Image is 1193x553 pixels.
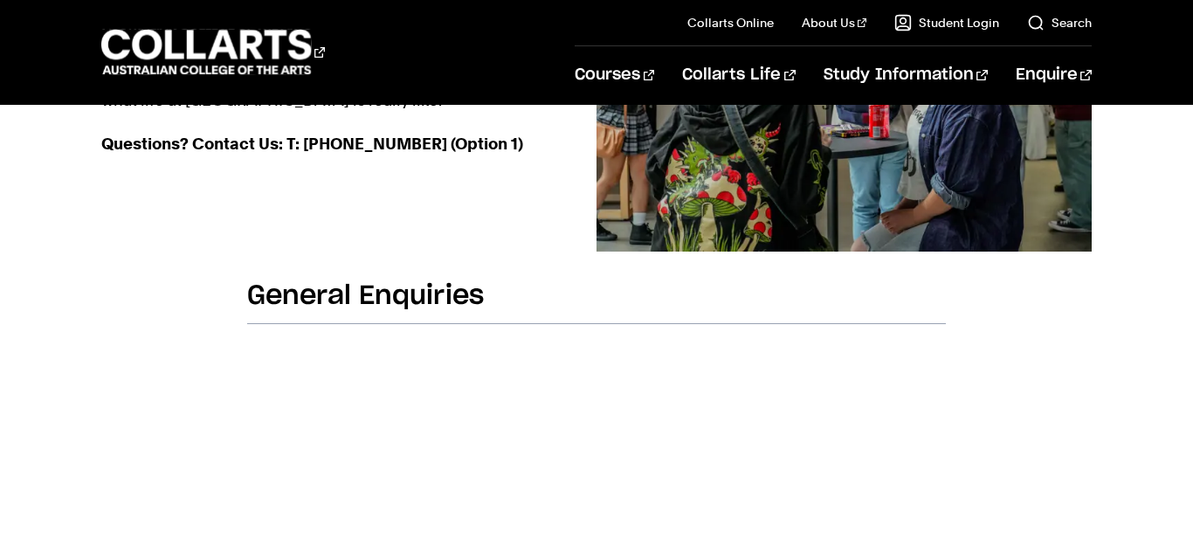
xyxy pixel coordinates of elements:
[824,46,988,104] a: Study Information
[101,135,523,153] strong: Questions? Contact Us: T: [PHONE_NUMBER] (Option 1)
[682,46,795,104] a: Collarts Life
[687,14,774,31] a: Collarts Online
[802,14,866,31] a: About Us
[247,280,946,324] h2: General Enquiries
[1027,14,1092,31] a: Search
[575,46,654,104] a: Courses
[894,14,999,31] a: Student Login
[1016,46,1092,104] a: Enquire
[101,27,325,77] div: Go to homepage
